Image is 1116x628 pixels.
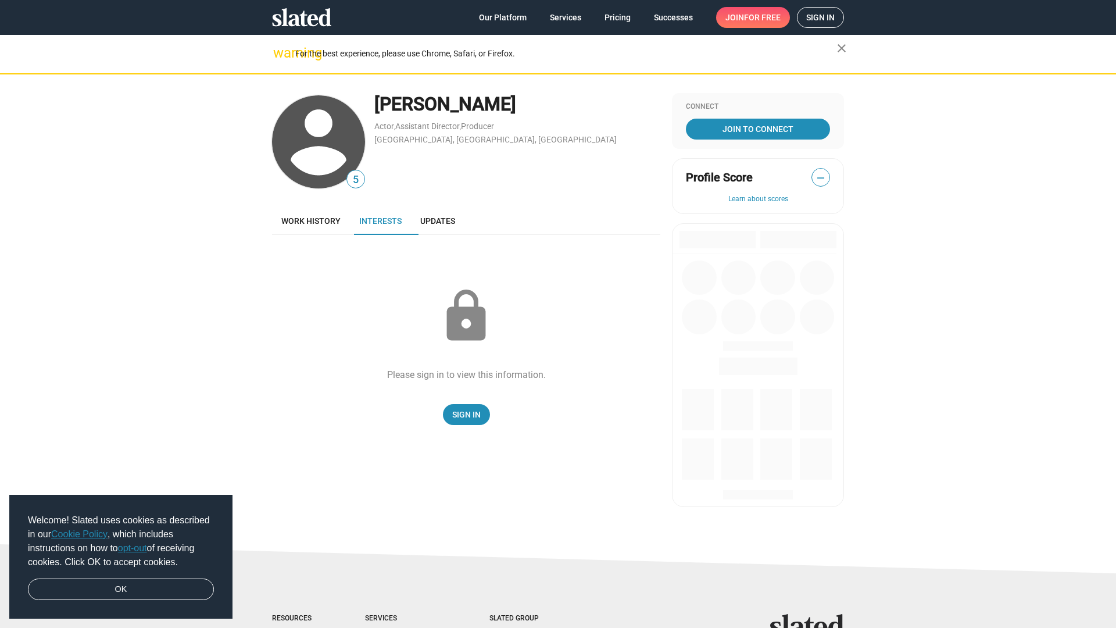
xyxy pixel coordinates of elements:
span: for free [744,7,781,28]
div: Services [365,614,443,623]
span: Pricing [604,7,631,28]
span: Services [550,7,581,28]
span: 5 [347,172,364,188]
a: Joinfor free [716,7,790,28]
a: Sign in [797,7,844,28]
span: Our Platform [479,7,527,28]
a: Work history [272,207,350,235]
span: Join To Connect [688,119,828,140]
button: Learn about scores [686,195,830,204]
a: Assistant Director [395,122,460,131]
a: Services [541,7,591,28]
span: Updates [420,216,455,226]
div: Connect [686,102,830,112]
div: For the best experience, please use Chrome, Safari, or Firefox. [295,46,837,62]
a: opt-out [118,543,147,553]
span: — [812,170,829,185]
span: Sign in [806,8,835,27]
a: Join To Connect [686,119,830,140]
a: Cookie Policy [51,529,108,539]
span: Work history [281,216,341,226]
a: Sign In [443,404,490,425]
span: Sign In [452,404,481,425]
div: cookieconsent [9,495,233,619]
mat-icon: close [835,41,849,55]
div: [PERSON_NAME] [374,92,660,117]
a: Pricing [595,7,640,28]
span: Welcome! Slated uses cookies as described in our , which includes instructions on how to of recei... [28,513,214,569]
a: Our Platform [470,7,536,28]
a: Actor [374,122,394,131]
div: Slated Group [489,614,568,623]
div: Resources [272,614,319,623]
span: Interests [359,216,402,226]
a: Successes [645,7,702,28]
a: [GEOGRAPHIC_DATA], [GEOGRAPHIC_DATA], [GEOGRAPHIC_DATA] [374,135,617,144]
a: dismiss cookie message [28,579,214,601]
div: Please sign in to view this information. [387,369,546,381]
span: , [394,124,395,130]
a: Producer [461,122,494,131]
span: Join [725,7,781,28]
span: Successes [654,7,693,28]
a: Updates [411,207,464,235]
span: , [460,124,461,130]
a: Interests [350,207,411,235]
mat-icon: lock [437,287,495,345]
mat-icon: warning [273,46,287,60]
span: Profile Score [686,170,753,185]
